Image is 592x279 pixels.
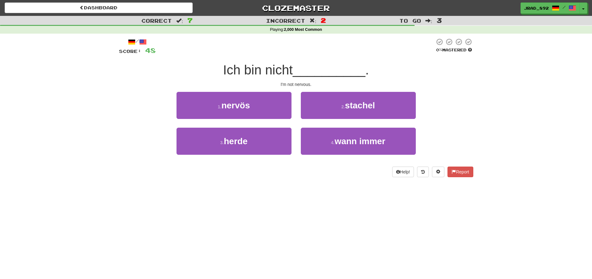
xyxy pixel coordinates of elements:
[177,92,291,119] button: 1.nervös
[223,63,293,77] span: Ich bin nicht
[293,63,365,77] span: __________
[392,167,414,177] button: Help!
[425,18,432,23] span: :
[435,47,473,53] div: Mastered
[119,38,156,46] div: /
[301,128,416,155] button: 4.wann immer
[220,140,224,145] small: 3 .
[284,27,322,32] strong: 2,000 Most Common
[266,17,305,24] span: Incorrect
[224,136,247,146] span: herde
[218,104,222,109] small: 1 .
[321,17,326,24] span: 2
[141,17,172,24] span: Correct
[119,49,141,54] span: Score:
[119,81,473,87] div: I'm not nervous.
[145,46,156,54] span: 48
[399,17,421,24] span: To go
[447,167,473,177] button: Report
[417,167,429,177] button: Round history (alt+y)
[436,47,442,52] span: 0 %
[187,17,193,24] span: 7
[176,18,183,23] span: :
[202,2,390,13] a: Clozemaster
[341,104,345,109] small: 2 .
[365,63,369,77] span: .
[177,128,291,155] button: 3.herde
[310,18,316,23] span: :
[562,5,566,9] span: /
[521,2,580,14] a: jrad_892 /
[437,17,442,24] span: 3
[335,136,385,146] span: wann immer
[524,5,549,11] span: jrad_892
[301,92,416,119] button: 2.stachel
[5,2,193,13] a: Dashboard
[331,140,335,145] small: 4 .
[221,101,250,110] span: nervös
[345,101,375,110] span: stachel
